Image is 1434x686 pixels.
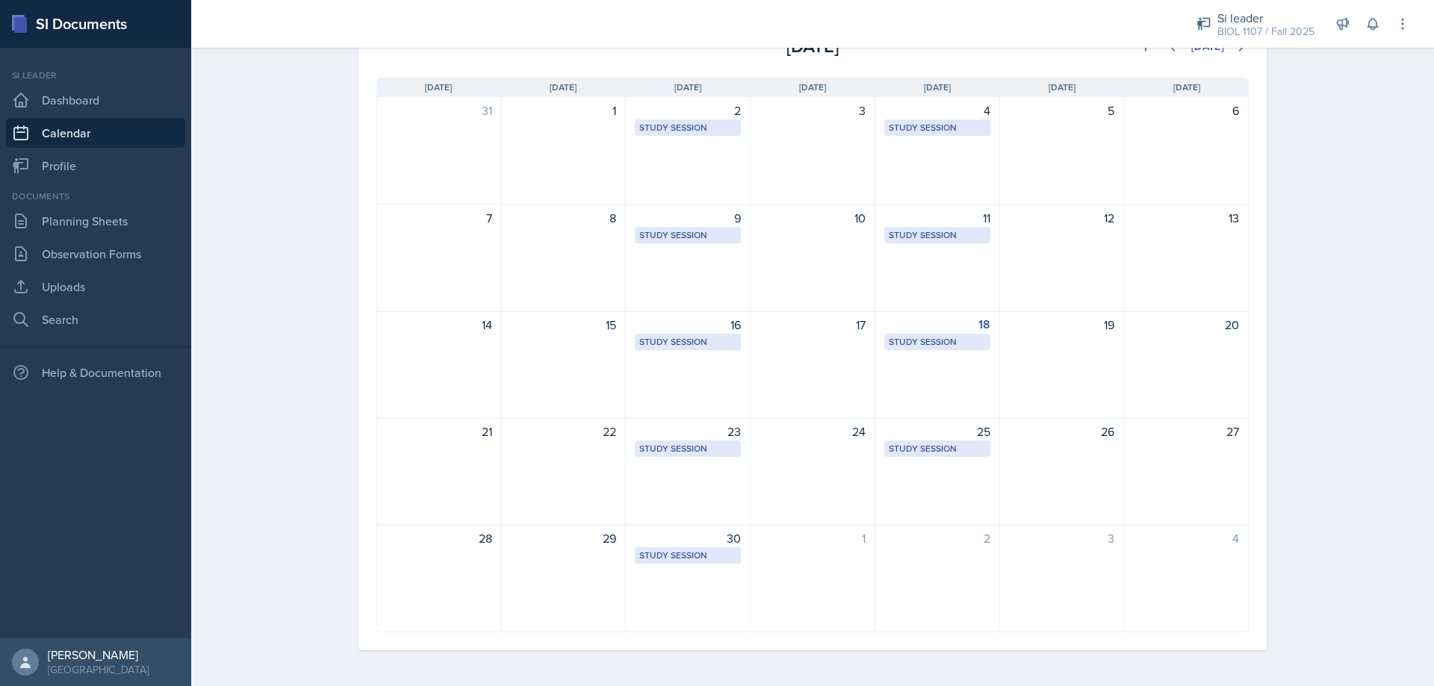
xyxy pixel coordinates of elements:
[1217,24,1314,40] div: BIOL 1107 / Fall 2025
[386,102,492,119] div: 31
[550,81,577,94] span: [DATE]
[760,102,866,119] div: 3
[1191,40,1224,52] div: [DATE]
[799,81,826,94] span: [DATE]
[511,316,617,334] div: 15
[6,358,185,387] div: Help & Documentation
[635,102,741,119] div: 2
[1009,422,1115,440] div: 26
[1133,529,1239,547] div: 4
[760,316,866,334] div: 17
[1009,102,1115,119] div: 5
[425,81,452,94] span: [DATE]
[6,118,185,148] a: Calendar
[1009,529,1115,547] div: 3
[1133,422,1239,440] div: 27
[6,69,185,82] div: Si leader
[889,228,986,242] div: Study Session
[1173,81,1200,94] span: [DATE]
[635,316,741,334] div: 16
[884,529,990,547] div: 2
[48,662,149,677] div: [GEOGRAPHIC_DATA]
[511,209,617,227] div: 8
[511,422,617,440] div: 22
[635,209,741,227] div: 9
[889,442,986,455] div: Study Session
[889,121,986,134] div: Study Session
[6,190,185,203] div: Documents
[635,422,741,440] div: 23
[760,422,866,440] div: 24
[1049,81,1075,94] span: [DATE]
[48,647,149,662] div: [PERSON_NAME]
[511,102,617,119] div: 1
[386,209,492,227] div: 7
[924,81,951,94] span: [DATE]
[1133,209,1239,227] div: 13
[6,85,185,115] a: Dashboard
[889,335,986,349] div: Study Session
[639,549,736,562] div: Study Session
[6,239,185,269] a: Observation Forms
[6,305,185,334] a: Search
[884,422,990,440] div: 25
[6,272,185,302] a: Uploads
[760,529,866,547] div: 1
[674,81,701,94] span: [DATE]
[1009,316,1115,334] div: 19
[635,529,741,547] div: 30
[884,102,990,119] div: 4
[884,316,990,334] div: 18
[1217,9,1314,27] div: Si leader
[386,422,492,440] div: 21
[1133,316,1239,334] div: 20
[6,206,185,236] a: Planning Sheets
[1009,209,1115,227] div: 12
[386,316,492,334] div: 14
[639,121,736,134] div: Study Session
[884,209,990,227] div: 11
[760,209,866,227] div: 10
[1133,102,1239,119] div: 6
[511,529,617,547] div: 29
[639,335,736,349] div: Study Session
[639,442,736,455] div: Study Session
[6,151,185,181] a: Profile
[386,529,492,547] div: 28
[639,228,736,242] div: Study Session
